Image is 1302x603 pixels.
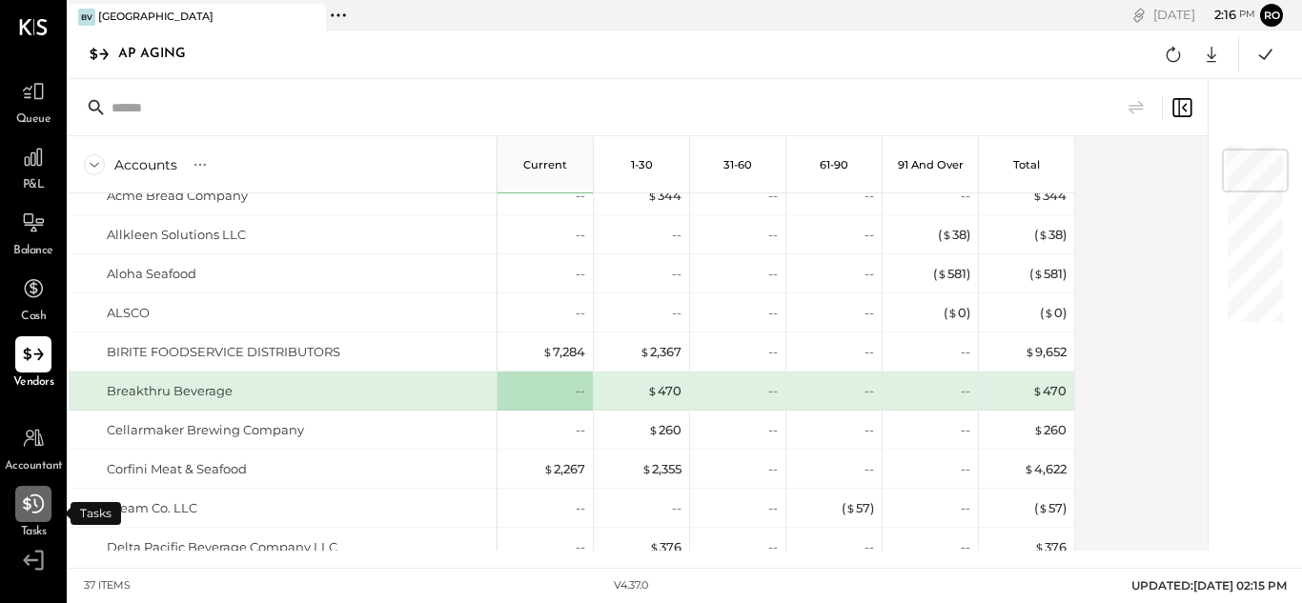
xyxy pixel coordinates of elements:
div: ( 38 ) [938,226,970,244]
div: ( 57 ) [1034,499,1067,517]
div: ( 0 ) [944,304,970,322]
div: -- [768,382,778,400]
div: -- [865,343,874,361]
div: -- [672,265,682,283]
span: $ [542,344,553,359]
span: $ [1033,266,1044,281]
div: -- [576,421,585,439]
div: -- [865,226,874,244]
div: Corfini Meat & Seafood [107,460,247,478]
div: -- [961,499,970,517]
span: $ [640,344,650,359]
span: UPDATED: [DATE] 02:15 PM [1131,578,1287,593]
div: -- [865,460,874,478]
div: Breakthru Beverage [107,382,233,400]
span: $ [648,422,659,437]
span: $ [845,500,856,515]
div: 2,355 [641,460,682,478]
span: $ [649,539,660,554]
div: [GEOGRAPHIC_DATA] [98,10,214,25]
div: 344 [1032,187,1067,205]
div: Accounts [114,155,177,174]
div: -- [961,382,970,400]
div: -- [865,382,874,400]
div: 470 [1032,382,1067,400]
div: -- [961,187,970,205]
span: 2 : 16 [1198,6,1236,24]
div: ALSCO [107,304,150,322]
div: 7,284 [542,343,585,361]
div: -- [768,304,778,322]
div: ( 57 ) [842,499,874,517]
span: $ [937,266,947,281]
span: $ [641,461,652,476]
div: 376 [1034,538,1067,556]
div: Acme Bread Company [107,187,248,205]
div: -- [961,343,970,361]
span: $ [1044,305,1054,320]
a: Accountant [1,420,66,475]
a: Balance [1,205,66,260]
button: Ro [1260,4,1283,27]
div: -- [865,304,874,322]
div: BIRITE FOODSERVICE DISTRIBUTORS [107,343,340,361]
div: ( 581 ) [1029,265,1067,283]
p: 31-60 [723,158,752,171]
div: Aloha Seafood [107,265,196,283]
div: -- [768,460,778,478]
div: 470 [647,382,682,400]
div: -- [961,538,970,556]
div: 4,622 [1024,460,1067,478]
div: copy link [1129,5,1149,25]
span: $ [1032,383,1043,398]
div: -- [865,538,874,556]
div: -- [768,265,778,283]
div: -- [768,421,778,439]
span: $ [947,305,958,320]
span: Tasks [21,524,47,541]
div: 37 items [84,578,131,593]
span: $ [1038,500,1048,515]
span: $ [1033,422,1044,437]
div: 344 [647,187,682,205]
div: AP Aging [118,39,205,70]
div: -- [576,538,585,556]
div: -- [768,226,778,244]
div: -- [576,499,585,517]
div: -- [576,187,585,205]
div: ( 0 ) [1040,304,1067,322]
div: -- [865,265,874,283]
span: $ [1038,227,1048,242]
div: Tasks [71,502,121,525]
div: -- [672,499,682,517]
a: P&L [1,139,66,194]
span: $ [647,188,658,203]
p: 61-90 [820,158,848,171]
div: Cream Co. LLC [107,499,197,517]
span: Cash [21,309,46,326]
p: 91 and Over [898,158,964,171]
div: 260 [1033,421,1067,439]
div: 2,367 [640,343,682,361]
span: Queue [16,111,51,129]
div: -- [768,499,778,517]
div: Allkleen Solutions LLC [107,226,246,244]
span: pm [1239,8,1255,21]
span: Accountant [5,458,63,475]
div: 376 [649,538,682,556]
div: -- [768,343,778,361]
span: $ [543,461,554,476]
div: Delta Pacific Beverage Company LLC [107,538,337,556]
span: Balance [13,243,53,260]
span: P&L [23,177,45,194]
span: $ [1032,188,1043,203]
div: 2,267 [543,460,585,478]
div: -- [768,187,778,205]
div: -- [961,421,970,439]
div: [DATE] [1153,6,1255,24]
div: -- [672,226,682,244]
div: -- [576,304,585,322]
div: ( 38 ) [1034,226,1067,244]
p: Current [523,158,567,171]
div: -- [865,421,874,439]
